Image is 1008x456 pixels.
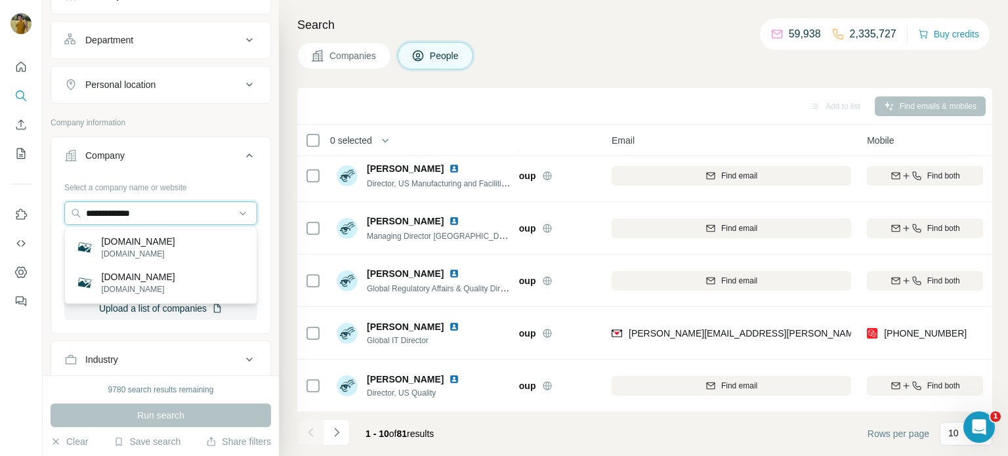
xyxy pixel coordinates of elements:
[867,166,983,186] button: Find both
[367,267,444,280] span: [PERSON_NAME]
[389,428,397,439] span: of
[868,427,929,440] span: Rows per page
[366,428,389,439] span: 1 - 10
[397,428,408,439] span: 81
[612,134,635,147] span: Email
[10,203,31,226] button: Use Surfe on LinkedIn
[850,26,896,42] p: 2,335,727
[85,353,118,366] div: Industry
[51,435,88,448] button: Clear
[51,24,270,56] button: Department
[867,376,983,396] button: Find both
[10,55,31,79] button: Quick start
[366,428,434,439] span: results
[51,344,270,375] button: Industry
[629,328,936,339] span: [PERSON_NAME][EMAIL_ADDRESS][PERSON_NAME][DOMAIN_NAME]
[367,320,444,333] span: [PERSON_NAME]
[948,426,959,440] p: 10
[10,84,31,108] button: Search
[927,380,960,392] span: Find both
[449,321,459,332] img: LinkedIn logo
[108,384,214,396] div: 9780 search results remaining
[10,142,31,165] button: My lists
[867,134,894,147] span: Mobile
[612,166,851,186] button: Find email
[367,215,444,228] span: [PERSON_NAME]
[102,283,175,295] p: [DOMAIN_NAME]
[867,218,983,238] button: Find both
[102,248,175,260] p: [DOMAIN_NAME]
[337,165,358,186] img: Avatar
[85,149,125,162] div: Company
[963,411,995,443] iframe: Intercom live chat
[789,26,821,42] p: 59,938
[102,235,175,248] p: [DOMAIN_NAME]
[721,170,757,182] span: Find email
[337,218,358,239] img: Avatar
[330,134,372,147] span: 0 selected
[927,222,960,234] span: Find both
[867,327,877,340] img: provider prospeo logo
[10,113,31,136] button: Enrich CSV
[85,33,133,47] div: Department
[10,232,31,255] button: Use Surfe API
[114,435,180,448] button: Save search
[337,323,358,344] img: Avatar
[329,49,377,62] span: Companies
[367,230,615,241] span: Managing Director [GEOGRAPHIC_DATA] and [GEOGRAPHIC_DATA]
[367,162,444,175] span: [PERSON_NAME]
[51,117,271,129] p: Company information
[75,274,94,292] img: cemgroupltd.com
[64,297,257,320] button: Upload a list of companies
[367,335,465,346] span: Global IT Director
[612,218,851,238] button: Find email
[884,328,967,339] span: [PHONE_NUMBER]
[927,275,960,287] span: Find both
[297,16,992,34] h4: Search
[51,69,270,100] button: Personal location
[867,271,983,291] button: Find both
[85,78,156,91] div: Personal location
[337,375,358,396] img: Avatar
[10,260,31,284] button: Dashboard
[75,238,94,257] img: binghamgroupltd.com
[927,170,960,182] span: Find both
[367,283,518,293] span: Global Regulatory Affairs & Quality Director
[206,435,271,448] button: Share filters
[324,419,350,446] button: Navigate to next page
[337,270,358,291] img: Avatar
[10,289,31,313] button: Feedback
[721,222,757,234] span: Find email
[990,411,1001,422] span: 1
[721,275,757,287] span: Find email
[102,270,175,283] p: [DOMAIN_NAME]
[64,176,257,194] div: Select a company name or website
[367,178,598,188] span: Director, US Manufacturing and Facilities, Manufacturing Engineer
[367,387,465,399] span: Director, US Quality
[449,163,459,174] img: LinkedIn logo
[10,13,31,34] img: Avatar
[367,373,444,386] span: [PERSON_NAME]
[612,327,622,340] img: provider findymail logo
[721,380,757,392] span: Find email
[449,374,459,384] img: LinkedIn logo
[449,268,459,279] img: LinkedIn logo
[449,216,459,226] img: LinkedIn logo
[918,25,979,43] button: Buy credits
[612,271,851,291] button: Find email
[51,140,270,176] button: Company
[430,49,460,62] span: People
[612,376,851,396] button: Find email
